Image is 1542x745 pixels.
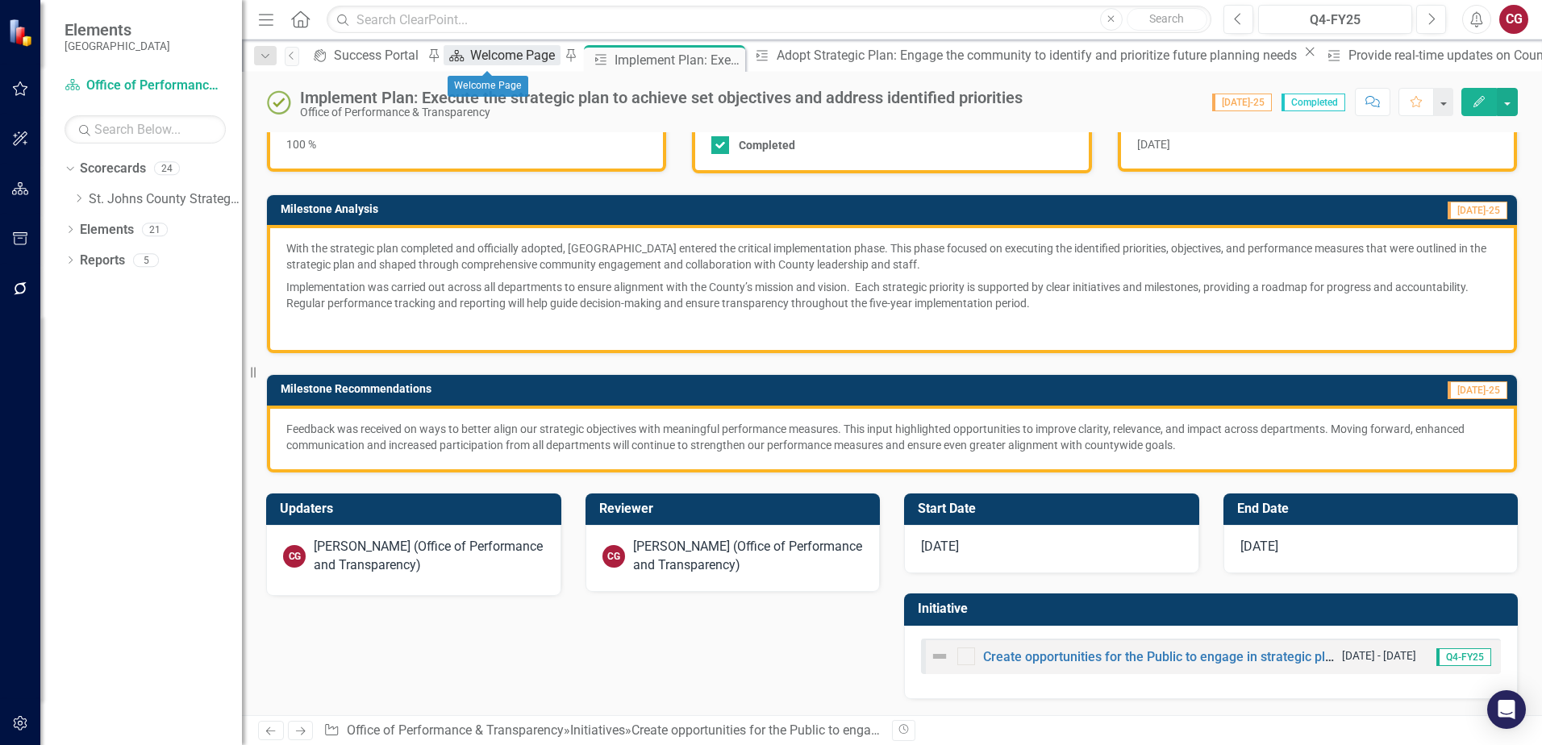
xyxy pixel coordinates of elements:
div: Open Intercom Messenger [1487,690,1526,729]
div: 21 [142,223,168,236]
div: CG [602,545,625,568]
span: [DATE] [921,539,959,554]
div: Office of Performance & Transparency [300,106,1023,119]
h3: Reviewer [599,502,873,516]
h3: Initiative [918,601,1510,616]
img: Not Defined [930,647,949,666]
a: Create opportunities for the Public to engage in strategic planning for the community [983,649,1474,664]
div: CG [283,545,306,568]
div: Adopt Strategic Plan: Engage the community to identify and prioritize future planning needs [777,45,1300,65]
a: Office of Performance & Transparency [65,77,226,95]
p: Feedback was received on ways to better align our strategic objectives with meaningful performanc... [286,421,1498,453]
h3: Start Date [918,502,1191,516]
span: Q4-FY25 [1436,648,1491,666]
span: [DATE]-25 [1448,202,1507,219]
a: Elements [80,221,134,239]
div: Implement Plan: Execute the strategic plan to achieve set objectives and address identified prior... [615,50,741,70]
div: 24 [154,162,180,176]
a: Success Portal [307,45,423,65]
span: Elements [65,20,170,40]
div: » » » [323,722,880,740]
span: [DATE] [1137,138,1170,151]
h3: Milestone Recommendations [281,383,1154,395]
a: St. Johns County Strategic Plan [89,190,242,209]
span: [DATE]-25 [1448,381,1507,399]
div: Success Portal [334,45,423,65]
input: Search ClearPoint... [327,6,1211,34]
div: Welcome Page [448,76,528,97]
div: Q4-FY25 [1264,10,1407,30]
div: [PERSON_NAME] (Office of Performance and Transparency) [314,538,544,575]
span: [DATE]-25 [1212,94,1272,111]
h3: Milestone Analysis [281,203,1035,215]
a: Scorecards [80,160,146,178]
input: Search Below... [65,115,226,144]
p: Implementation was carried out across all departments to ensure alignment with the County’s missi... [286,276,1498,314]
button: Q4-FY25 [1258,5,1412,34]
div: 5 [133,253,159,267]
a: Welcome Page [444,45,560,65]
p: With the strategic plan completed and officially adopted, [GEOGRAPHIC_DATA] entered the critical ... [286,240,1498,276]
a: Office of Performance & Transparency [347,722,564,738]
img: Completed [266,89,292,115]
a: Adopt Strategic Plan: Engage the community to identify and prioritize future planning needs [748,45,1300,65]
button: Search [1127,8,1207,31]
a: Create opportunities for the Public to engage in strategic planning for the community [631,722,1112,738]
div: Implement Plan: Execute the strategic plan to achieve set objectives and address identified prior... [300,89,1023,106]
h3: End Date [1237,502,1511,516]
span: Completed [1282,94,1345,111]
span: [DATE] [1240,539,1278,554]
div: [PERSON_NAME] (Office of Performance and Transparency) [633,538,864,575]
div: 100 % [267,121,666,172]
a: Reports [80,252,125,270]
button: CG [1499,5,1528,34]
img: ClearPoint Strategy [8,18,36,46]
div: Welcome Page [470,45,560,65]
span: Search [1149,12,1184,25]
small: [DATE] - [DATE] [1342,648,1416,664]
small: [GEOGRAPHIC_DATA] [65,40,170,52]
h3: Updaters [280,502,553,516]
a: Initiatives [570,722,625,738]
